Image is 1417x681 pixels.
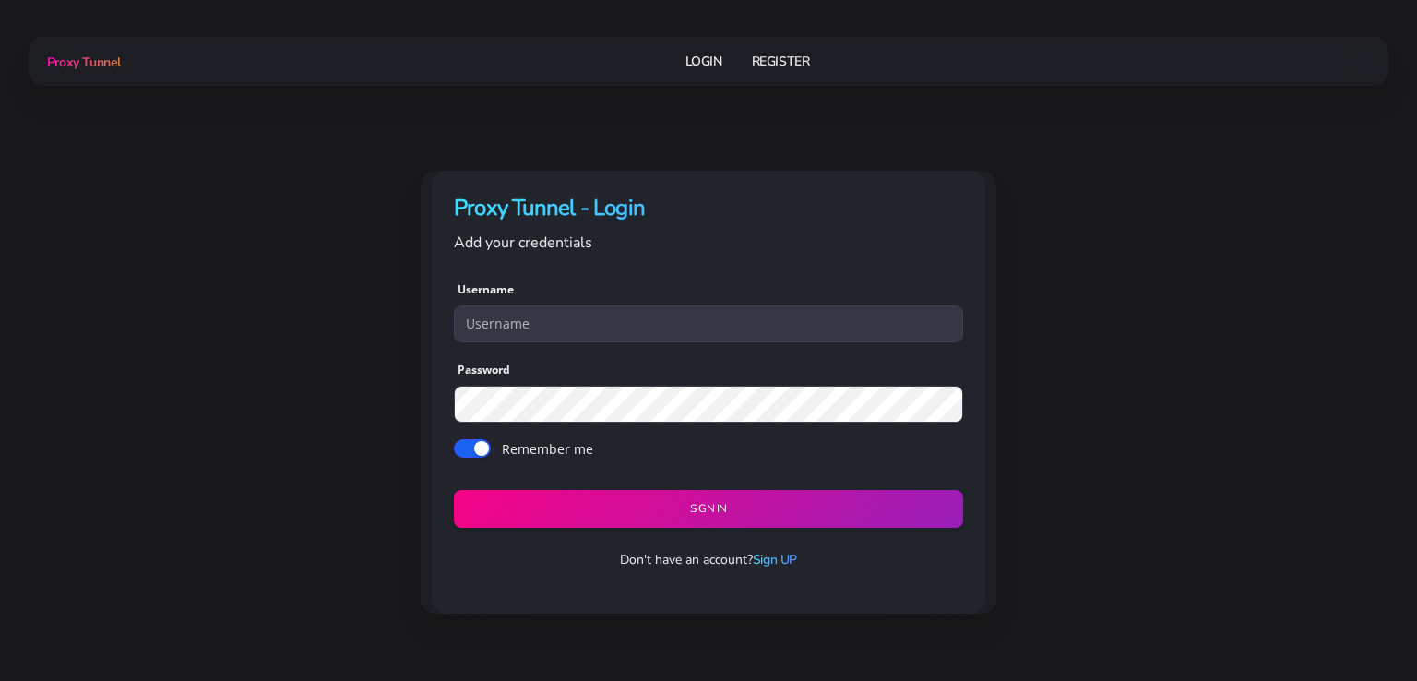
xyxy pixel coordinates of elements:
[458,362,510,378] label: Password
[439,550,978,569] p: Don't have an account?
[454,231,963,255] p: Add your credentials
[454,193,963,223] h4: Proxy Tunnel - Login
[454,305,963,342] input: Username
[502,439,593,459] label: Remember me
[752,44,810,78] a: Register
[454,490,963,528] button: Sign in
[1311,575,1394,658] iframe: Webchat Widget
[47,54,121,71] span: Proxy Tunnel
[43,47,121,77] a: Proxy Tunnel
[685,44,722,78] a: Login
[753,551,797,568] a: Sign UP
[458,281,514,298] label: Username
